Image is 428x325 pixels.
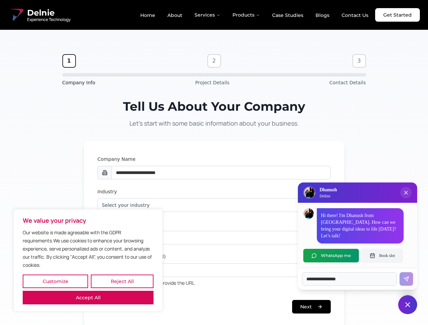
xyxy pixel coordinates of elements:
label: Company Name [98,156,136,162]
nav: Main [135,8,374,22]
span: Company Info [62,79,96,86]
p: Delnie [320,193,337,199]
a: Delnie Logo Full [8,7,70,23]
a: Home [135,9,161,21]
h1: Tell Us About Your Company [62,100,366,113]
a: Contact Us [336,9,374,21]
button: Reject All [91,275,154,288]
span: Experience Technology [27,17,70,22]
button: Book slot [362,249,403,262]
button: Products [227,8,265,22]
button: WhatsApp me [303,249,359,262]
p: Hi there! I'm Dhanush from [GEOGRAPHIC_DATA]. How can we bring your digital ideas to life [DATE]?... [321,212,400,239]
img: Dhanush [304,209,314,219]
button: Close chat [398,295,417,315]
img: Delnie Logo [8,7,24,23]
label: Industry [98,189,117,194]
button: Close chat popup [400,187,412,198]
span: Project Details [195,79,229,86]
p: Our website is made agreeable with the GDPR requirements.We use cookies to enhance your browsing ... [23,229,154,269]
h3: Dhanush [320,187,337,193]
button: Accept All [23,291,154,304]
img: Delnie Logo [304,187,315,198]
p: If you have a website, please provide the URL [98,280,331,286]
a: Blogs [310,9,335,21]
a: Get Started [375,8,420,22]
a: About [162,9,188,21]
button: Next [292,300,331,313]
span: Contact Details [329,79,366,86]
button: Customize [23,275,88,288]
span: 1 [67,57,71,65]
p: Let's start with some basic information about your business. [62,118,366,128]
span: 2 [212,57,216,65]
p: We value your privacy [23,216,154,224]
span: 3 [357,57,361,65]
span: Delnie [27,7,70,18]
a: Case Studies [267,9,309,21]
button: Services [189,8,226,22]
